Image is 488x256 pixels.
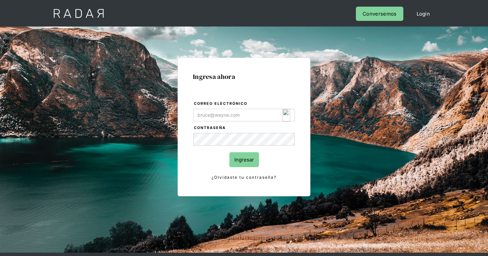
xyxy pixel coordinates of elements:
[193,174,295,181] a: ¿Olvidaste tu contraseña?
[193,100,295,181] form: Login Form
[356,7,403,21] a: Conversemos
[194,100,295,107] label: Correo electrónico
[193,73,295,80] h1: Ingresa ahora
[194,125,295,131] label: Contraseña
[283,109,290,122] img: icon_180.svg
[410,7,437,21] a: Login
[193,109,295,121] input: bruce@wayne.com
[229,152,259,167] input: Ingresar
